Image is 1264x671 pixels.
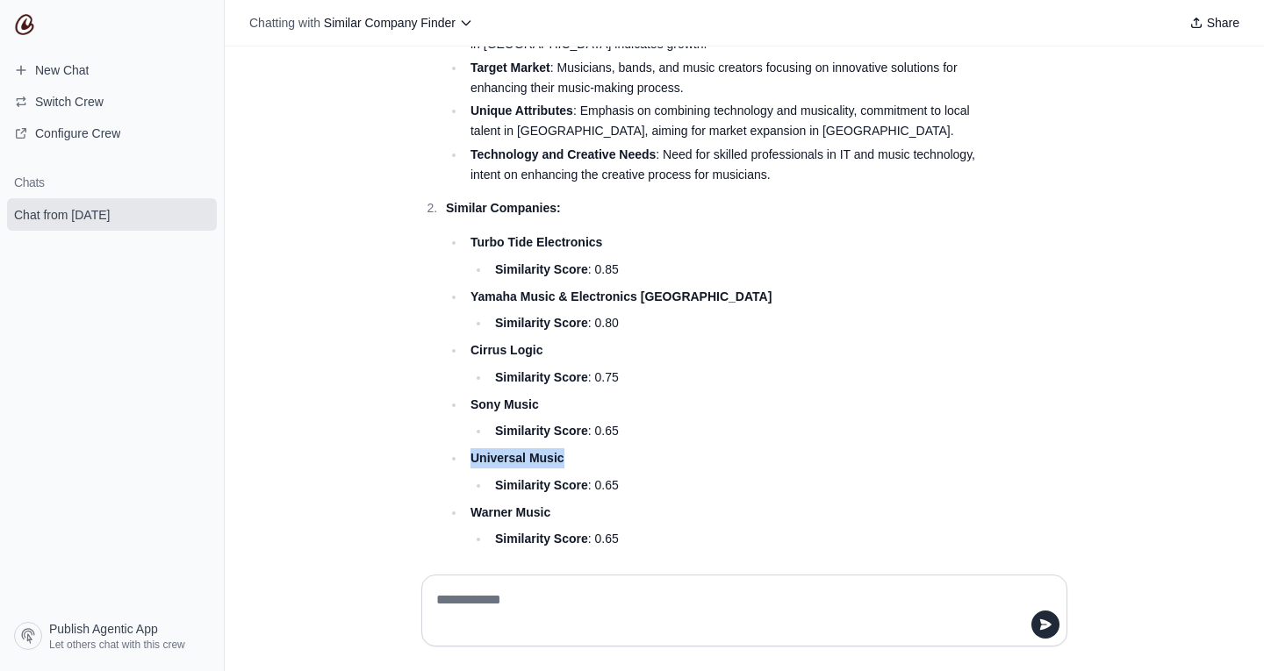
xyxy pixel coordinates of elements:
span: Chat from [DATE] [14,206,110,224]
button: Chatting with Similar Company Finder [242,11,480,35]
span: Configure Crew [35,125,120,142]
span: Publish Agentic App [49,620,158,638]
strong: Similarity Score [495,370,588,384]
li: : 0.65 [490,529,983,549]
li: : 0.85 [490,260,983,280]
strong: Sony Music [470,397,539,411]
a: Publish Agentic App Let others chat with this crew [7,615,217,657]
strong: Similarity Score [495,532,588,546]
strong: Target Market [470,61,550,75]
strong: Universal Music [470,451,564,465]
strong: Similarity Score [495,262,588,276]
button: Share [1182,11,1246,35]
strong: Similar Companies: [446,201,561,215]
strong: Similarity Score [495,478,588,492]
strong: Technology and Creative Needs [470,147,656,161]
strong: Similarity Score [495,316,588,330]
strong: Unique Attributes [470,104,573,118]
span: Share [1207,14,1239,32]
li: : Emphasis on combining technology and musicality, commitment to local talent in [GEOGRAPHIC_DATA... [465,101,983,141]
li: : 0.75 [490,368,983,388]
strong: Cirrus Logic [470,343,542,357]
strong: Similarity Score [495,424,588,438]
li: : 0.65 [490,421,983,441]
strong: Yamaha Music & Electronics [GEOGRAPHIC_DATA] [470,289,772,303]
li: : 0.80 [490,313,983,333]
a: Chat from [DATE] [7,198,217,231]
span: New Chat [35,61,89,79]
strong: Warner Music [470,505,550,519]
button: Switch Crew [7,88,217,116]
li: : 0.65 [490,475,983,496]
li: : Need for skilled professionals in IT and music technology, intent on enhancing the creative pro... [465,145,983,185]
strong: HIM International Music [470,559,608,573]
strong: Turbo Tide Electronics [470,235,602,249]
img: CrewAI Logo [14,14,35,35]
span: Switch Crew [35,93,104,111]
span: Let others chat with this crew [49,638,185,652]
li: : Musicians, bands, and music creators focusing on innovative solutions for enhancing their music... [465,58,983,98]
a: New Chat [7,56,217,84]
a: Configure Crew [7,119,217,147]
span: Chatting with [249,14,320,32]
span: Similar Company Finder [324,16,456,30]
